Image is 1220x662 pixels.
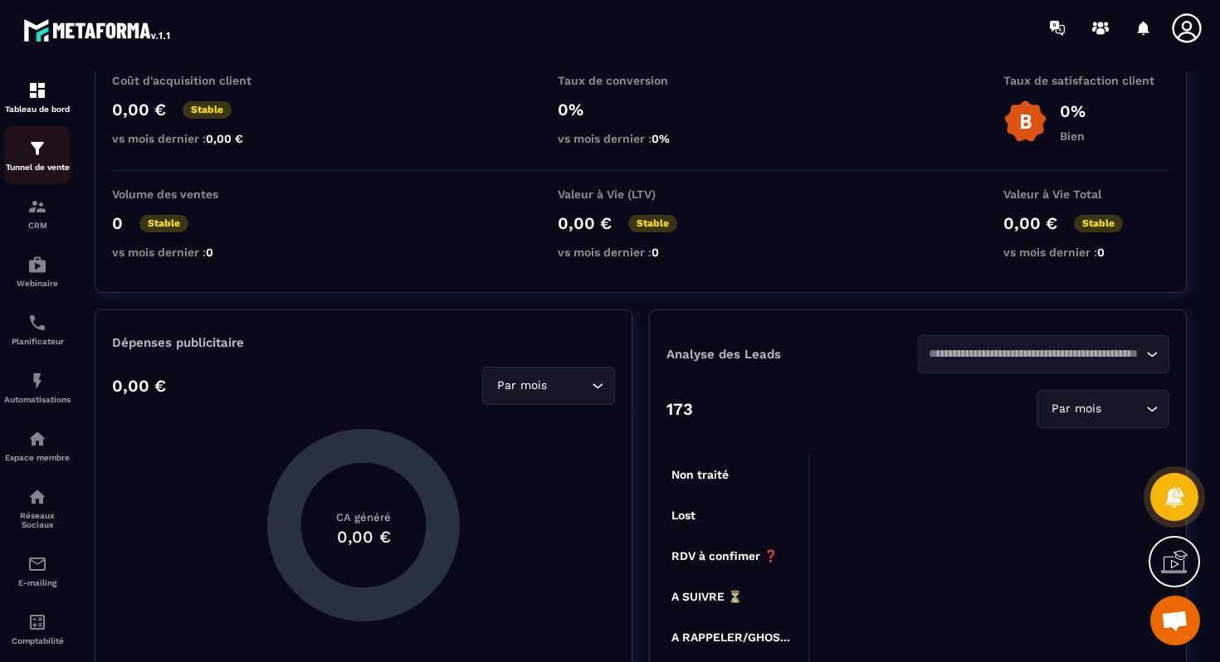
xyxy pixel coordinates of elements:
[27,197,47,217] img: formation
[27,612,47,632] img: accountant
[4,475,71,542] a: social-networksocial-networkRéseaux Sociaux
[4,279,71,288] p: Webinaire
[628,215,677,232] p: Stable
[558,213,612,233] p: 0,00 €
[4,636,71,645] p: Comptabilité
[918,335,1169,373] div: Search for option
[558,100,724,119] p: 0%
[4,221,71,230] p: CRM
[4,126,71,184] a: formationformationTunnel de vente
[4,395,71,404] p: Automatisations
[4,542,71,600] a: emailemailE-mailing
[206,246,213,259] span: 0
[1060,101,1086,121] p: 0%
[112,335,615,350] p: Dépenses publicitaire
[666,399,693,419] p: 173
[4,358,71,416] a: automationsautomationsAutomatisations
[1060,129,1086,143] p: Bien
[1105,400,1142,418] input: Search for option
[671,468,729,481] tspan: Non traité
[929,345,1142,363] input: Search for option
[1047,400,1105,418] span: Par mois
[1003,187,1169,201] p: Valeur à Vie Total
[4,337,71,346] p: Planificateur
[1003,213,1057,233] p: 0,00 €
[4,300,71,358] a: schedulerschedulerPlanificateur
[4,242,71,300] a: automationsautomationsWebinaire
[671,590,743,604] tspan: A SUIVRE ⏳
[671,630,790,644] tspan: A RAPPELER/GHOS...
[671,509,695,522] tspan: Lost
[4,600,71,658] a: accountantaccountantComptabilité
[27,313,47,333] img: scheduler
[4,511,71,529] p: Réseaux Sociaux
[671,549,778,563] tspan: RDV à confimer ❓
[4,416,71,475] a: automationsautomationsEspace membre
[4,453,71,462] p: Espace membre
[183,101,232,119] p: Stable
[112,213,123,233] p: 0
[4,105,71,114] p: Tableau de bord
[558,132,724,145] p: vs mois dernier :
[112,187,278,201] p: Volume des ventes
[27,429,47,449] img: automations
[27,487,47,507] img: social-network
[1003,74,1169,87] p: Taux de satisfaction client
[4,184,71,242] a: formationformationCRM
[666,347,918,362] p: Analyse des Leads
[493,377,550,395] span: Par mois
[206,132,243,145] span: 0,00 €
[1097,246,1105,259] span: 0
[1074,215,1123,232] p: Stable
[112,376,166,396] p: 0,00 €
[558,187,724,201] p: Valeur à Vie (LTV)
[550,377,588,395] input: Search for option
[558,246,724,259] p: vs mois dernier :
[27,255,47,275] img: automations
[27,371,47,391] img: automations
[139,215,188,232] p: Stable
[651,132,670,145] span: 0%
[4,68,71,126] a: formationformationTableau de bord
[1003,246,1169,259] p: vs mois dernier :
[482,367,615,405] div: Search for option
[651,246,659,259] span: 0
[112,132,278,145] p: vs mois dernier :
[112,100,166,119] p: 0,00 €
[27,554,47,574] img: email
[558,74,724,87] p: Taux de conversion
[112,74,278,87] p: Coût d'acquisition client
[27,80,47,100] img: formation
[1037,390,1169,428] div: Search for option
[4,163,71,172] p: Tunnel de vente
[4,578,71,587] p: E-mailing
[27,139,47,158] img: formation
[112,246,278,259] p: vs mois dernier :
[1003,100,1047,144] img: b-badge-o.b3b20ee6.svg
[23,15,173,45] img: logo
[1150,596,1200,645] a: Ouvrir le chat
